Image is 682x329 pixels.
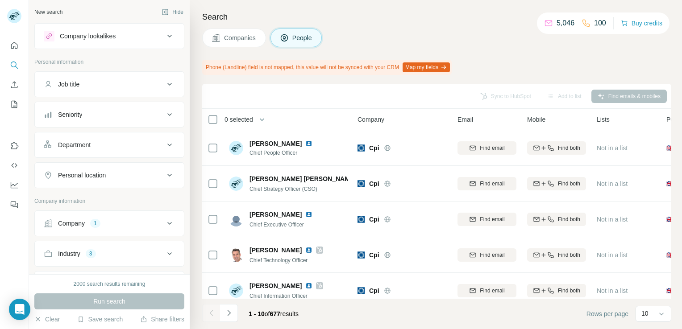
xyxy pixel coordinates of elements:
[250,257,308,263] span: Chief Technology Officer
[666,286,674,295] span: 🇬🇧
[358,115,384,124] span: Company
[586,309,628,318] span: Rows per page
[305,140,312,147] img: LinkedIn logo
[9,299,30,320] div: Open Intercom Messenger
[35,134,184,156] button: Department
[666,179,674,188] span: 🇬🇧
[527,248,586,262] button: Find both
[58,219,85,228] div: Company
[34,197,184,205] p: Company information
[58,171,106,180] div: Personal location
[558,287,580,295] span: Find both
[229,212,243,226] img: Avatar
[403,62,450,72] button: Map my fields
[58,140,91,149] div: Department
[250,281,302,290] span: [PERSON_NAME]
[249,310,299,317] span: results
[527,213,586,226] button: Find both
[35,213,184,234] button: Company1
[597,144,628,152] span: Not in a list
[480,287,504,295] span: Find email
[305,211,312,218] img: LinkedIn logo
[86,250,96,258] div: 3
[358,144,365,152] img: Logo of Cpi
[305,247,312,254] img: LinkedIn logo
[457,213,516,226] button: Find email
[60,32,116,41] div: Company lookalikes
[369,179,379,188] span: Cpi
[7,77,21,93] button: Enrich CSV
[597,115,610,124] span: Lists
[250,149,323,157] span: Chief People Officer
[457,177,516,190] button: Find email
[202,60,452,75] div: Phone (Landline) field is not mapped, this value will not be synced with your CRM
[35,164,184,186] button: Personal location
[7,57,21,73] button: Search
[265,310,270,317] span: of
[597,216,628,223] span: Not in a list
[270,310,280,317] span: 677
[666,251,674,259] span: 🇬🇧
[457,141,516,155] button: Find email
[558,215,580,223] span: Find both
[250,186,317,192] span: Chief Strategy Officer (CSO)
[7,96,21,112] button: My lists
[305,282,312,289] img: LinkedIn logo
[34,315,60,324] button: Clear
[34,58,184,66] p: Personal information
[457,284,516,297] button: Find email
[7,197,21,213] button: Feedback
[358,287,365,294] img: Logo of Cpi
[666,215,674,224] span: 🇬🇧
[594,18,606,29] p: 100
[229,141,243,155] img: Avatar
[369,251,379,259] span: Cpi
[35,104,184,125] button: Seniority
[35,273,184,295] button: HQ location1
[58,110,82,119] div: Seniority
[480,180,504,188] span: Find email
[597,287,628,294] span: Not in a list
[621,17,662,29] button: Buy credits
[666,144,674,152] span: 🇬🇧
[229,248,243,262] img: Avatar
[641,309,649,318] p: 10
[225,115,253,124] span: 0 selected
[369,215,379,224] span: Cpi
[369,286,379,295] span: Cpi
[597,180,628,187] span: Not in a list
[224,33,257,42] span: Companies
[358,251,365,259] img: Logo of Cpi
[7,177,21,193] button: Dashboard
[34,8,62,16] div: New search
[7,37,21,53] button: Quick start
[250,293,308,299] span: Chief Information Officer
[457,248,516,262] button: Find email
[140,315,184,324] button: Share filters
[292,33,313,42] span: People
[527,141,586,155] button: Find both
[250,222,304,228] span: Chief Executive Officer
[7,157,21,173] button: Use Surfe API
[35,25,184,47] button: Company lookalikes
[480,144,504,152] span: Find email
[250,246,302,255] span: [PERSON_NAME]
[527,284,586,297] button: Find both
[7,138,21,154] button: Use Surfe on LinkedIn
[202,11,671,23] h4: Search
[457,115,473,124] span: Email
[480,251,504,259] span: Find email
[527,115,545,124] span: Mobile
[58,249,80,258] div: Industry
[90,219,100,227] div: 1
[369,144,379,152] span: Cpi
[35,74,184,95] button: Job title
[558,180,580,188] span: Find both
[250,174,356,183] span: [PERSON_NAME] [PERSON_NAME]
[597,251,628,259] span: Not in a list
[249,310,265,317] span: 1 - 10
[527,177,586,190] button: Find both
[558,251,580,259] span: Find both
[220,304,238,322] button: Navigate to next page
[58,80,79,89] div: Job title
